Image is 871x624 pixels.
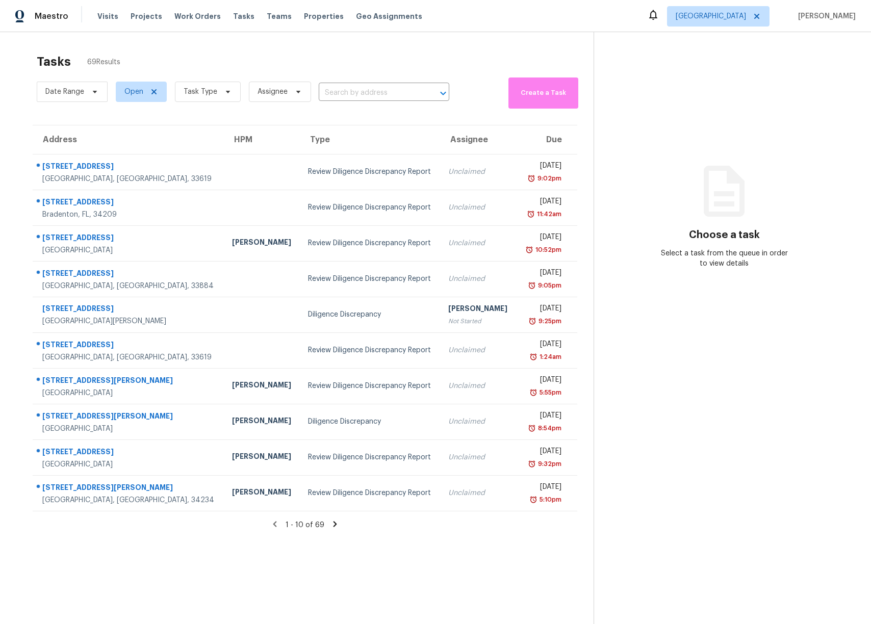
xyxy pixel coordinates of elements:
[525,245,533,255] img: Overdue Alarm Icon
[517,125,577,154] th: Due
[536,459,561,469] div: 9:32pm
[42,232,216,245] div: [STREET_ADDRESS]
[527,173,535,184] img: Overdue Alarm Icon
[42,303,216,316] div: [STREET_ADDRESS]
[42,482,216,495] div: [STREET_ADDRESS][PERSON_NAME]
[448,202,508,213] div: Unclaimed
[536,280,561,291] div: 9:05pm
[184,87,217,97] span: Task Type
[131,11,162,21] span: Projects
[533,245,561,255] div: 10:52pm
[232,451,292,464] div: [PERSON_NAME]
[535,173,561,184] div: 9:02pm
[232,380,292,393] div: [PERSON_NAME]
[33,125,224,154] th: Address
[537,387,561,398] div: 5:55pm
[319,85,421,101] input: Search by address
[448,303,508,316] div: [PERSON_NAME]
[448,345,508,355] div: Unclaimed
[232,487,292,500] div: [PERSON_NAME]
[35,11,68,21] span: Maestro
[528,316,536,326] img: Overdue Alarm Icon
[528,459,536,469] img: Overdue Alarm Icon
[42,210,216,220] div: Bradenton, FL, 34209
[42,340,216,352] div: [STREET_ADDRESS]
[267,11,292,21] span: Teams
[45,87,84,97] span: Date Range
[535,209,561,219] div: 11:42am
[525,196,561,209] div: [DATE]
[525,375,561,387] div: [DATE]
[448,238,508,248] div: Unclaimed
[528,423,536,433] img: Overdue Alarm Icon
[42,174,216,184] div: [GEOGRAPHIC_DATA], [GEOGRAPHIC_DATA], 33619
[42,411,216,424] div: [STREET_ADDRESS][PERSON_NAME]
[525,446,561,459] div: [DATE]
[794,11,856,21] span: [PERSON_NAME]
[525,339,561,352] div: [DATE]
[308,345,432,355] div: Review Diligence Discrepancy Report
[525,410,561,423] div: [DATE]
[529,387,537,398] img: Overdue Alarm Icon
[308,452,432,462] div: Review Diligence Discrepancy Report
[308,488,432,498] div: Review Diligence Discrepancy Report
[448,452,508,462] div: Unclaimed
[528,280,536,291] img: Overdue Alarm Icon
[42,161,216,174] div: [STREET_ADDRESS]
[440,125,516,154] th: Assignee
[525,268,561,280] div: [DATE]
[525,482,561,495] div: [DATE]
[308,381,432,391] div: Review Diligence Discrepancy Report
[308,167,432,177] div: Review Diligence Discrepancy Report
[42,316,216,326] div: [GEOGRAPHIC_DATA][PERSON_NAME]
[536,316,561,326] div: 9:25pm
[232,237,292,250] div: [PERSON_NAME]
[448,274,508,284] div: Unclaimed
[448,316,508,326] div: Not Started
[448,488,508,498] div: Unclaimed
[308,417,432,427] div: Diligence Discrepancy
[308,309,432,320] div: Diligence Discrepancy
[308,238,432,248] div: Review Diligence Discrepancy Report
[233,13,254,20] span: Tasks
[42,459,216,470] div: [GEOGRAPHIC_DATA]
[87,57,120,67] span: 69 Results
[529,352,537,362] img: Overdue Alarm Icon
[258,87,288,97] span: Assignee
[514,87,573,99] span: Create a Task
[527,209,535,219] img: Overdue Alarm Icon
[286,522,324,529] span: 1 - 10 of 69
[356,11,422,21] span: Geo Assignments
[537,352,561,362] div: 1:24am
[42,197,216,210] div: [STREET_ADDRESS]
[124,87,143,97] span: Open
[224,125,300,154] th: HPM
[525,232,561,245] div: [DATE]
[42,245,216,255] div: [GEOGRAPHIC_DATA]
[42,388,216,398] div: [GEOGRAPHIC_DATA]
[308,202,432,213] div: Review Diligence Discrepancy Report
[37,57,71,67] h2: Tasks
[537,495,561,505] div: 5:10pm
[525,161,561,173] div: [DATE]
[689,230,760,240] h3: Choose a task
[525,303,561,316] div: [DATE]
[42,495,216,505] div: [GEOGRAPHIC_DATA], [GEOGRAPHIC_DATA], 34234
[536,423,561,433] div: 8:54pm
[448,381,508,391] div: Unclaimed
[448,417,508,427] div: Unclaimed
[508,77,578,109] button: Create a Task
[97,11,118,21] span: Visits
[529,495,537,505] img: Overdue Alarm Icon
[42,375,216,388] div: [STREET_ADDRESS][PERSON_NAME]
[42,268,216,281] div: [STREET_ADDRESS]
[300,125,440,154] th: Type
[436,86,450,100] button: Open
[174,11,221,21] span: Work Orders
[448,167,508,177] div: Unclaimed
[42,424,216,434] div: [GEOGRAPHIC_DATA]
[308,274,432,284] div: Review Diligence Discrepancy Report
[42,447,216,459] div: [STREET_ADDRESS]
[42,352,216,362] div: [GEOGRAPHIC_DATA], [GEOGRAPHIC_DATA], 33619
[232,415,292,428] div: [PERSON_NAME]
